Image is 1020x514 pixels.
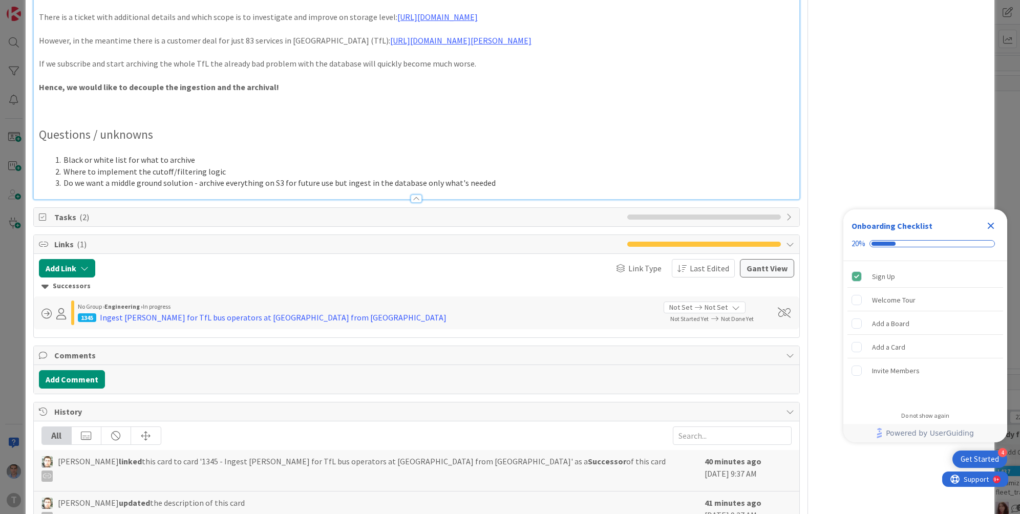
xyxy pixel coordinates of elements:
div: Checklist progress: 20% [852,239,999,248]
b: updated [119,498,150,508]
b: linked [119,456,142,466]
span: ( 1 ) [77,239,87,249]
img: VD [41,456,53,467]
span: Not Started Yet [670,315,709,323]
span: Support [22,2,47,14]
a: [URL][DOMAIN_NAME][PERSON_NAME] [390,35,532,46]
p: However, in the meantime there is a customer deal for just 83 services in [GEOGRAPHIC_DATA] (TfL): [39,35,794,47]
li: Black or white list for what to archive [51,154,794,166]
b: 41 minutes ago [705,498,761,508]
div: Close Checklist [983,218,999,234]
div: Add a Board [872,317,909,330]
div: Ingest [PERSON_NAME] for TfL bus operators at [GEOGRAPHIC_DATA] from [GEOGRAPHIC_DATA] [100,311,447,324]
div: Onboarding Checklist [852,220,932,232]
h2: Questions / unknowns [39,127,794,142]
button: Gantt View [740,259,794,277]
div: [DATE] 9:37 AM [705,455,792,486]
span: Not Set [669,302,692,313]
div: Do not show again [901,412,949,420]
div: 9+ [52,4,57,12]
div: All [42,427,72,444]
span: ( 2 ) [79,212,89,222]
div: Welcome Tour is incomplete. [847,289,1003,311]
a: Powered by UserGuiding [848,424,1002,442]
b: 40 minutes ago [705,456,761,466]
div: Sign Up is complete. [847,265,1003,288]
div: Sign Up [872,270,895,283]
div: 20% [852,239,865,248]
div: Add a Board is incomplete. [847,312,1003,335]
span: History [54,405,781,418]
li: Do we want a middle ground solution - archive everything on S3 for future use but ingest in the d... [51,177,794,189]
div: Add a Card is incomplete. [847,336,1003,358]
div: 4 [998,448,1007,457]
button: Add Link [39,259,95,277]
li: Where to implement the cutoff/filtering logic [51,166,794,178]
input: Search... [673,426,792,445]
span: Link Type [628,262,662,274]
span: In progress [143,303,171,310]
button: Last Edited [672,259,735,277]
span: [PERSON_NAME] this card to card '1345 - Ingest [PERSON_NAME] for TfL bus operators at [GEOGRAPHIC... [58,455,666,482]
div: Checklist Container [843,209,1007,442]
div: Get Started [961,454,999,464]
b: Successor [588,456,626,466]
strong: Hence, we would like to decouple the ingestion and the archival! [39,82,279,92]
b: Engineering › [104,303,143,310]
span: Tasks [54,211,622,223]
p: There is a ticket with additional details and which scope is to investigate and improve on storag... [39,11,794,23]
span: Powered by UserGuiding [886,427,974,439]
span: No Group › [78,303,104,310]
div: Add a Card [872,341,905,353]
div: 1345 [78,313,96,322]
span: Last Edited [690,262,729,274]
div: Successors [41,281,792,292]
div: Welcome Tour [872,294,916,306]
p: If we subscribe and start archiving the whole TfL the already bad problem with the database will ... [39,58,794,70]
span: Comments [54,349,781,361]
span: Links [54,238,622,250]
img: VD [41,498,53,509]
a: [URL][DOMAIN_NAME] [397,12,478,22]
span: Not Set [705,302,728,313]
div: Invite Members is incomplete. [847,359,1003,382]
div: Footer [843,424,1007,442]
div: Invite Members [872,365,920,377]
div: Open Get Started checklist, remaining modules: 4 [952,451,1007,468]
button: Add Comment [39,370,105,389]
span: Not Done Yet [721,315,754,323]
div: Checklist items [843,261,1007,405]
